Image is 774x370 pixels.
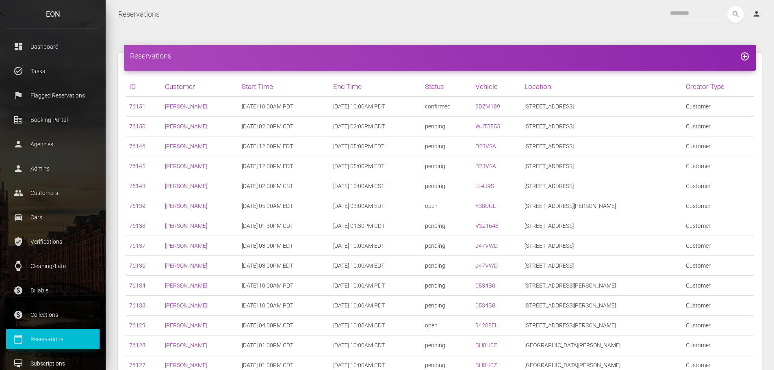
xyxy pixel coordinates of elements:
th: Customer [162,77,238,97]
td: [DATE] 10:00AM EDT [330,256,421,276]
h4: Reservations [130,51,750,61]
td: Customer [683,156,754,176]
a: 76146 [129,143,145,149]
td: [STREET_ADDRESS] [521,216,683,236]
td: [GEOGRAPHIC_DATA][PERSON_NAME] [521,335,683,355]
p: Dashboard [12,41,93,53]
p: Tasks [12,65,93,77]
td: [DATE] 05:00AM EDT [238,196,330,216]
td: Customer [683,296,754,316]
td: pending [422,216,472,236]
a: drive_eta Cars [6,207,100,227]
p: Flagged Reservations [12,89,93,102]
td: Customer [683,196,754,216]
p: Collections [12,309,93,321]
button: search [727,6,744,23]
td: [DATE] 10:00AM PDT [238,97,330,117]
td: Customer [683,97,754,117]
a: [PERSON_NAME] [165,203,207,209]
a: people Customers [6,183,100,203]
td: pending [422,256,472,276]
td: [DATE] 02:00PM CST [238,176,330,196]
td: [DATE] 10:00AM PDT [238,276,330,296]
td: [DATE] 10:00AM PDT [330,276,421,296]
p: Billable [12,284,93,296]
td: [DATE] 03:00PM EDT [238,236,330,256]
a: 76136 [129,262,145,269]
a: BH8H0Z [475,342,497,348]
i: add_circle_outline [740,52,750,61]
a: paid Billable [6,280,100,301]
td: pending [422,276,472,296]
a: person [746,6,768,22]
td: confirmed [422,97,472,117]
th: ID [126,77,162,97]
th: Creator Type [683,77,754,97]
td: [DATE] 02:00PM CDT [238,117,330,136]
td: pending [422,117,472,136]
a: LL4J9S [475,183,494,189]
td: [STREET_ADDRESS] [521,117,683,136]
a: dashboard Dashboard [6,37,100,57]
td: [DATE] 10:00AM EDT [330,236,421,256]
th: Location [521,77,683,97]
a: VSZ1648 [475,223,499,229]
a: [PERSON_NAME] [165,183,207,189]
a: [PERSON_NAME] [165,342,207,348]
th: Status [422,77,472,97]
a: [PERSON_NAME] [165,242,207,249]
a: WJT5555 [475,123,500,130]
a: 76127 [129,362,145,368]
a: D23VSA [475,143,496,149]
a: watch Cleaning/Late [6,256,100,276]
a: 76150 [129,123,145,130]
td: open [422,196,472,216]
p: Verifications [12,236,93,248]
p: Reservations [12,333,93,345]
a: [PERSON_NAME] [165,163,207,169]
td: [STREET_ADDRESS] [521,136,683,156]
td: Customer [683,136,754,156]
a: person Agencies [6,134,100,154]
a: person Admins [6,158,100,179]
td: Customer [683,236,754,256]
a: J47VWD [475,242,498,249]
a: [PERSON_NAME] [165,223,207,229]
p: Customers [12,187,93,199]
td: pending [422,335,472,355]
td: Customer [683,176,754,196]
a: [PERSON_NAME] [165,103,207,110]
td: pending [422,136,472,156]
a: 94208EL [475,322,498,329]
th: Vehicle [472,77,521,97]
a: [PERSON_NAME] [165,302,207,309]
a: 76129 [129,322,145,329]
a: 0534B0 [475,302,495,309]
td: [DATE] 10:00AM PDT [330,296,421,316]
i: person [752,10,761,18]
td: [DATE] 10:00AM PDT [238,296,330,316]
td: [STREET_ADDRESS] [521,256,683,276]
a: add_circle_outline [740,52,750,60]
a: Y38UGL [475,203,496,209]
a: 76145 [129,163,145,169]
td: pending [422,176,472,196]
td: Customer [683,256,754,276]
a: Reservations [118,4,160,24]
td: Customer [683,117,754,136]
th: Start Time [238,77,330,97]
td: [DATE] 03:00PM EDT [238,256,330,276]
a: [PERSON_NAME] [165,143,207,149]
td: Customer [683,216,754,236]
td: [DATE] 01:30PM CDT [330,216,421,236]
td: Customer [683,335,754,355]
a: [PERSON_NAME] [165,322,207,329]
a: corporate_fare Booking Portal [6,110,100,130]
td: [DATE] 10:00AM CDT [330,316,421,335]
a: flag Flagged Reservations [6,85,100,106]
td: pending [422,236,472,256]
td: [STREET_ADDRESS][PERSON_NAME] [521,276,683,296]
td: [DATE] 03:00AM EDT [330,196,421,216]
td: [DATE] 05:00PM EDT [330,136,421,156]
